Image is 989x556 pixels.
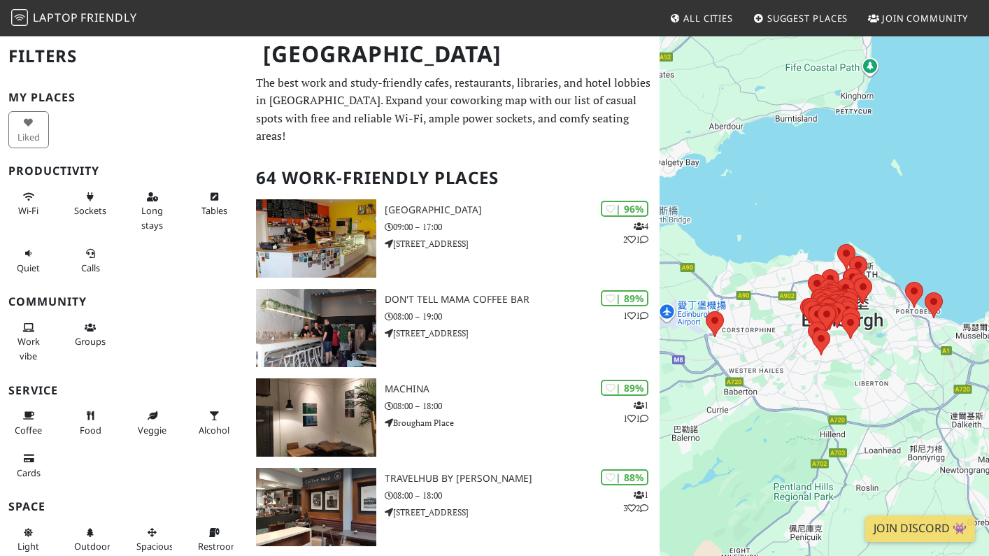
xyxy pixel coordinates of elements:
[385,310,660,323] p: 08:00 – 19:00
[8,242,49,279] button: Quiet
[33,10,78,25] span: Laptop
[194,404,234,441] button: Alcohol
[8,447,49,484] button: Cards
[248,289,660,367] a: Don't tell Mama Coffee Bar | 89% 11 Don't tell Mama Coffee Bar 08:00 – 19:00 [STREET_ADDRESS]
[601,469,648,485] div: | 88%
[385,506,660,519] p: [STREET_ADDRESS]
[8,185,49,222] button: Wi-Fi
[601,380,648,396] div: | 89%
[132,185,173,236] button: Long stays
[623,399,648,425] p: 1 1 1
[74,204,106,217] span: Power sockets
[385,416,660,429] p: Brougham Place
[256,378,376,457] img: Machina
[601,201,648,217] div: | 96%
[132,404,173,441] button: Veggie
[81,262,100,274] span: Video/audio calls
[11,9,28,26] img: LaptopFriendly
[664,6,739,31] a: All Cities
[862,6,974,31] a: Join Community
[623,309,648,322] p: 1 1
[8,404,49,441] button: Coffee
[865,515,975,542] a: Join Discord 👾
[385,220,660,234] p: 09:00 – 17:00
[683,12,733,24] span: All Cities
[8,164,239,178] h3: Productivity
[138,424,166,436] span: Veggie
[882,12,968,24] span: Join Community
[198,540,239,553] span: Restroom
[18,204,38,217] span: Stable Wi-Fi
[8,384,239,397] h3: Service
[385,327,660,340] p: [STREET_ADDRESS]
[17,466,41,479] span: Credit cards
[136,540,173,553] span: Spacious
[385,473,660,485] h3: TravelHub by [PERSON_NAME]
[256,289,376,367] img: Don't tell Mama Coffee Bar
[256,74,651,145] p: The best work and study-friendly cafes, restaurants, libraries, and hotel lobbies in [GEOGRAPHIC_...
[17,262,40,274] span: Quiet
[601,290,648,306] div: | 89%
[385,489,660,502] p: 08:00 – 18:00
[17,335,40,362] span: People working
[623,220,648,246] p: 4 2 1
[70,404,111,441] button: Food
[385,399,660,413] p: 08:00 – 18:00
[8,316,49,367] button: Work vibe
[75,335,106,348] span: Group tables
[385,237,660,250] p: [STREET_ADDRESS]
[8,35,239,78] h2: Filters
[70,242,111,279] button: Calls
[17,540,39,553] span: Natural light
[748,6,854,31] a: Suggest Places
[74,540,111,553] span: Outdoor area
[70,316,111,353] button: Groups
[248,468,660,546] a: TravelHub by Lothian | 88% 132 TravelHub by [PERSON_NAME] 08:00 – 18:00 [STREET_ADDRESS]
[385,204,660,216] h3: [GEOGRAPHIC_DATA]
[252,35,657,73] h1: [GEOGRAPHIC_DATA]
[248,199,660,278] a: North Fort Cafe | 96% 421 [GEOGRAPHIC_DATA] 09:00 – 17:00 [STREET_ADDRESS]
[256,199,376,278] img: North Fort Cafe
[201,204,227,217] span: Work-friendly tables
[70,185,111,222] button: Sockets
[385,383,660,395] h3: Machina
[199,424,229,436] span: Alcohol
[385,294,660,306] h3: Don't tell Mama Coffee Bar
[8,500,239,513] h3: Space
[248,378,660,457] a: Machina | 89% 111 Machina 08:00 – 18:00 Brougham Place
[141,204,163,231] span: Long stays
[15,424,42,436] span: Coffee
[194,185,234,222] button: Tables
[8,295,239,308] h3: Community
[256,157,651,199] h2: 64 Work-Friendly Places
[80,424,101,436] span: Food
[11,6,137,31] a: LaptopFriendly LaptopFriendly
[767,12,848,24] span: Suggest Places
[623,488,648,515] p: 1 3 2
[256,468,376,546] img: TravelHub by Lothian
[80,10,136,25] span: Friendly
[8,91,239,104] h3: My Places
